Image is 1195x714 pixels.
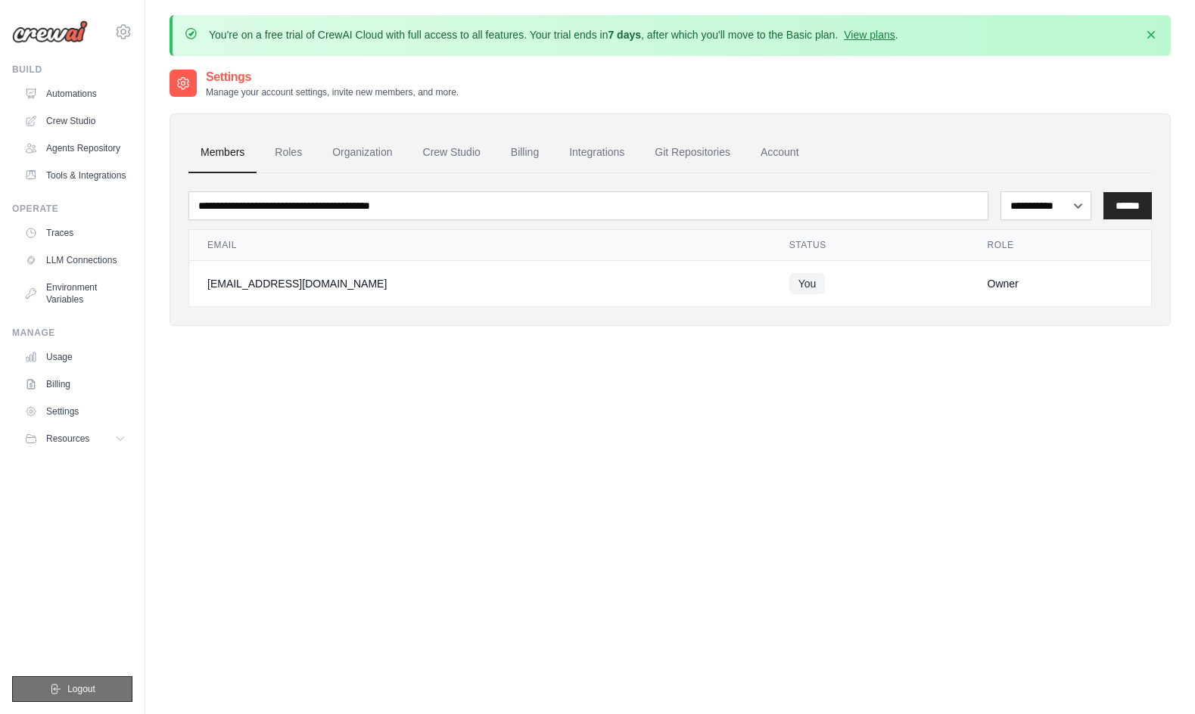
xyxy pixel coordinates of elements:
[12,64,132,76] div: Build
[207,276,753,291] div: [EMAIL_ADDRESS][DOMAIN_NAME]
[988,276,1133,291] div: Owner
[263,132,314,173] a: Roles
[18,427,132,451] button: Resources
[969,230,1151,261] th: Role
[643,132,742,173] a: Git Repositories
[188,132,257,173] a: Members
[557,132,636,173] a: Integrations
[46,433,89,445] span: Resources
[18,248,132,272] a: LLM Connections
[608,29,641,41] strong: 7 days
[12,676,132,702] button: Logout
[206,68,459,86] h2: Settings
[18,163,132,188] a: Tools & Integrations
[789,273,826,294] span: You
[12,203,132,215] div: Operate
[12,327,132,339] div: Manage
[18,109,132,133] a: Crew Studio
[844,29,895,41] a: View plans
[771,230,969,261] th: Status
[18,372,132,396] a: Billing
[499,132,551,173] a: Billing
[12,20,88,43] img: Logo
[18,221,132,245] a: Traces
[18,275,132,312] a: Environment Variables
[18,345,132,369] a: Usage
[67,683,95,695] span: Logout
[18,399,132,424] a: Settings
[411,132,493,173] a: Crew Studio
[209,27,898,42] p: You're on a free trial of CrewAI Cloud with full access to all features. Your trial ends in , aft...
[206,86,459,98] p: Manage your account settings, invite new members, and more.
[18,82,132,106] a: Automations
[320,132,404,173] a: Organization
[189,230,771,261] th: Email
[18,136,132,160] a: Agents Repository
[748,132,811,173] a: Account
